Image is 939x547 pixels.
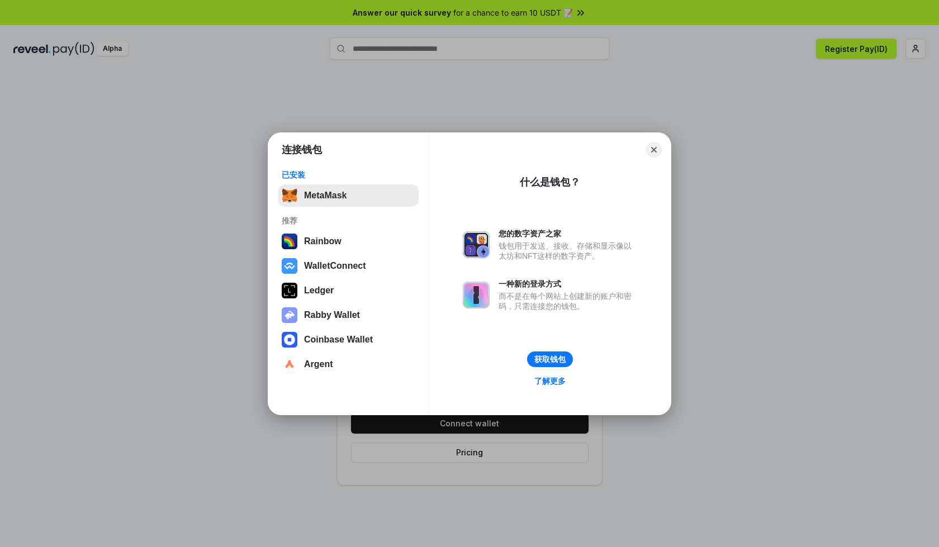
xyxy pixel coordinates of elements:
[278,279,419,302] button: Ledger
[282,188,297,203] img: svg+xml,%3Csvg%20fill%3D%22none%22%20height%3D%2233%22%20viewBox%3D%220%200%2035%2033%22%20width%...
[304,236,342,246] div: Rainbow
[534,354,566,364] div: 获取钱包
[527,351,573,367] button: 获取钱包
[499,279,637,289] div: 一种新的登录方式
[282,216,415,226] div: 推荐
[278,255,419,277] button: WalletConnect
[463,231,490,258] img: svg+xml,%3Csvg%20xmlns%3D%22http%3A%2F%2Fwww.w3.org%2F2000%2Fsvg%22%20fill%3D%22none%22%20viewBox...
[282,307,297,323] img: svg+xml,%3Csvg%20xmlns%3D%22http%3A%2F%2Fwww.w3.org%2F2000%2Fsvg%22%20fill%3D%22none%22%20viewBox...
[304,335,373,345] div: Coinbase Wallet
[282,143,322,156] h1: 连接钱包
[304,261,366,271] div: WalletConnect
[282,283,297,298] img: svg+xml,%3Csvg%20xmlns%3D%22http%3A%2F%2Fwww.w3.org%2F2000%2Fsvg%22%20width%3D%2228%22%20height%3...
[282,234,297,249] img: svg+xml,%3Csvg%20width%3D%22120%22%20height%3D%22120%22%20viewBox%3D%220%200%20120%20120%22%20fil...
[282,170,415,180] div: 已安装
[278,184,419,207] button: MetaMask
[499,229,637,239] div: 您的数字资产之家
[646,142,662,158] button: Close
[520,175,580,189] div: 什么是钱包？
[278,353,419,375] button: Argent
[304,359,333,369] div: Argent
[499,241,637,261] div: 钱包用于发送、接收、存储和显示像以太坊和NFT这样的数字资产。
[304,286,334,296] div: Ledger
[282,258,297,274] img: svg+xml,%3Csvg%20width%3D%2228%22%20height%3D%2228%22%20viewBox%3D%220%200%2028%2028%22%20fill%3D...
[278,304,419,326] button: Rabby Wallet
[463,282,490,308] img: svg+xml,%3Csvg%20xmlns%3D%22http%3A%2F%2Fwww.w3.org%2F2000%2Fsvg%22%20fill%3D%22none%22%20viewBox...
[278,329,419,351] button: Coinbase Wallet
[499,291,637,311] div: 而不是在每个网站上创建新的账户和密码，只需连接您的钱包。
[304,191,347,201] div: MetaMask
[304,310,360,320] div: Rabby Wallet
[282,356,297,372] img: svg+xml,%3Csvg%20width%3D%2228%22%20height%3D%2228%22%20viewBox%3D%220%200%2028%2028%22%20fill%3D...
[534,376,566,386] div: 了解更多
[282,332,297,348] img: svg+xml,%3Csvg%20width%3D%2228%22%20height%3D%2228%22%20viewBox%3D%220%200%2028%2028%22%20fill%3D...
[528,374,572,388] a: 了解更多
[278,230,419,253] button: Rainbow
